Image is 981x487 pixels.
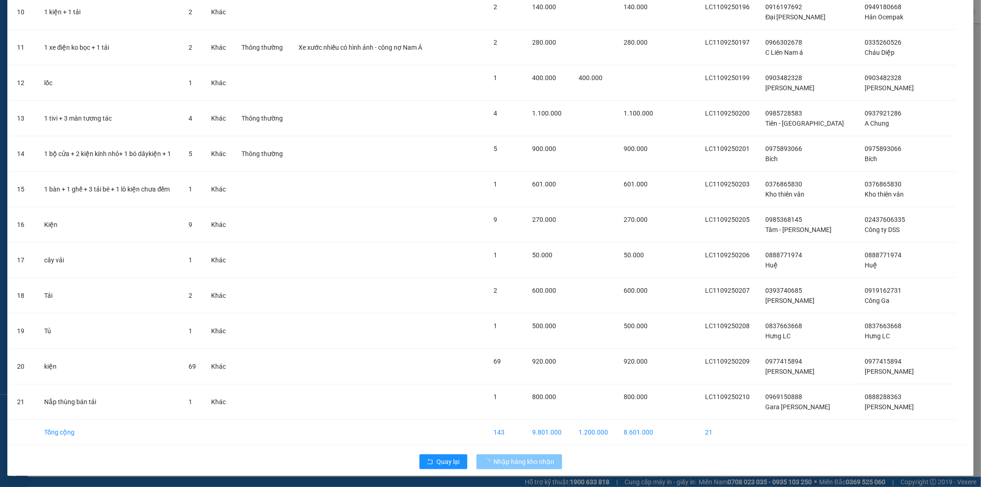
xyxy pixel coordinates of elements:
span: 0916197692 [766,3,803,11]
span: LC1109250196 [705,3,750,11]
span: 600.000 [624,287,648,294]
span: 1 [493,180,497,188]
span: 0837663668 [865,322,901,330]
td: 8.601.000 [616,420,661,445]
span: 0985368145 [766,216,803,223]
td: 15 [10,172,37,207]
td: Thông thường [234,101,292,136]
span: LC1109250210 [705,393,750,400]
span: 0977415894 [766,358,803,365]
span: 800.000 [624,393,648,400]
span: LC1109250203 [705,180,750,188]
span: 2 [493,287,497,294]
span: 2 [189,292,193,299]
button: Nhập hàng kho nhận [476,454,562,469]
span: Bích [865,155,877,162]
span: 0888771974 [766,251,803,259]
td: lốc [37,65,181,101]
span: 0985728583 [766,110,803,117]
span: 1.100.000 [624,110,653,117]
td: Khác [204,207,234,243]
span: 2 [189,44,193,51]
span: Quay lại [437,457,460,467]
span: 1 [189,79,193,87]
span: LC1109250207 [705,287,750,294]
span: 1 [189,327,193,335]
span: Huệ [766,261,778,269]
span: Cháu Diệp [865,49,895,56]
td: 9.801.000 [525,420,571,445]
span: Đại [PERSON_NAME] [766,13,826,21]
span: Xe xước nhiều có hình ảnh - công nợ Nam Á [298,44,422,51]
span: 140.000 [624,3,648,11]
span: 0975893066 [865,145,901,152]
td: 12 [10,65,37,101]
td: 1 xe điện ko bọc + 1 tải [37,30,181,65]
span: 601.000 [624,180,648,188]
td: 1 bàn + 1 ghế + 3 tải bé + 1 lô kiện chưa đếm [37,172,181,207]
td: 1 tivi + 3 màn tương tác [37,101,181,136]
td: Khác [204,30,234,65]
span: 500.000 [624,322,648,330]
span: 2 [493,39,497,46]
td: Tổng cộng [37,420,181,445]
span: 280.000 [532,39,556,46]
span: 0969150888 [766,393,803,400]
td: 13 [10,101,37,136]
span: 0393740685 [766,287,803,294]
span: 1 [493,393,497,400]
span: LC1109250199 [705,74,750,81]
td: 1.200.000 [571,420,616,445]
span: 0919162731 [865,287,901,294]
span: 2 [189,8,193,16]
td: Kiện [37,207,181,243]
span: Kho thiên vân [766,191,805,198]
span: Gara [PERSON_NAME] [766,403,831,411]
span: 0937921286 [865,110,901,117]
span: Bích [766,155,778,162]
span: 900.000 [532,145,556,152]
span: 0376865830 [766,180,803,188]
span: 2 [493,3,497,11]
td: Khác [204,278,234,313]
span: LC1109250205 [705,216,750,223]
td: Khác [204,384,234,420]
button: rollbackQuay lại [419,454,467,469]
td: 17 [10,243,37,278]
td: Khác [204,101,234,136]
span: 1 [189,186,193,193]
span: 0949180668 [865,3,901,11]
td: 11 [10,30,37,65]
span: Huệ [865,261,877,269]
span: [PERSON_NAME] [865,84,914,92]
span: 1 [189,398,193,406]
span: 280.000 [624,39,648,46]
span: 140.000 [532,3,556,11]
span: LC1109250201 [705,145,750,152]
span: Hưng LC [766,332,791,340]
span: [PERSON_NAME] [766,368,815,375]
span: 1 [493,251,497,259]
td: Khác [204,172,234,207]
span: 400.000 [532,74,556,81]
span: 4 [493,110,497,117]
span: 270.000 [624,216,648,223]
span: 5 [189,150,193,157]
span: 920.000 [532,358,556,365]
span: 4 [189,115,193,122]
span: LC1109250197 [705,39,750,46]
span: 270.000 [532,216,556,223]
span: 9 [493,216,497,223]
span: 0903482328 [865,74,901,81]
span: 9 [189,221,193,228]
span: Công Ga [865,297,889,304]
td: Khác [204,313,234,349]
span: Tâm - [PERSON_NAME] [766,226,832,233]
td: Khác [204,349,234,384]
span: 69 [493,358,501,365]
span: 0888771974 [865,251,901,259]
span: 0903482328 [766,74,803,81]
span: LC1109250206 [705,251,750,259]
td: Thông thường [234,30,292,65]
span: Kho thiên vân [865,191,904,198]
